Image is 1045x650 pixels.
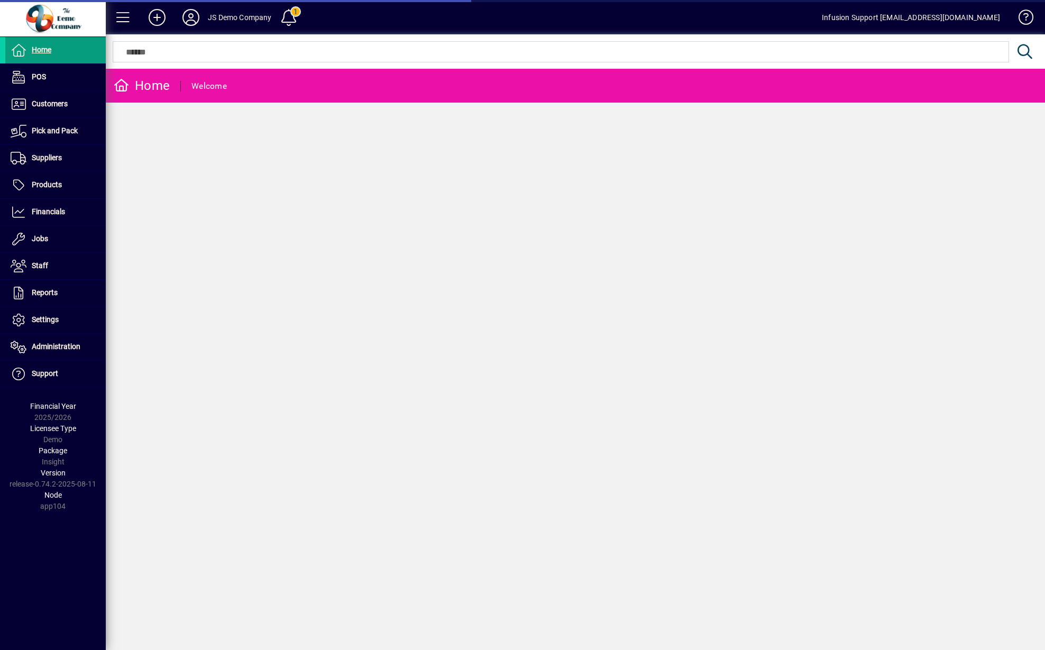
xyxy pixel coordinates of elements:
[32,126,78,135] span: Pick and Pack
[44,491,62,499] span: Node
[39,446,67,455] span: Package
[5,361,106,387] a: Support
[32,288,58,297] span: Reports
[5,280,106,306] a: Reports
[30,424,76,433] span: Licensee Type
[32,315,59,324] span: Settings
[174,8,208,27] button: Profile
[32,234,48,243] span: Jobs
[5,226,106,252] a: Jobs
[5,172,106,198] a: Products
[32,261,48,270] span: Staff
[5,118,106,144] a: Pick and Pack
[5,145,106,171] a: Suppliers
[1011,2,1032,36] a: Knowledge Base
[5,64,106,90] a: POS
[5,334,106,360] a: Administration
[32,153,62,162] span: Suppliers
[41,469,66,477] span: Version
[32,180,62,189] span: Products
[5,199,106,225] a: Financials
[32,207,65,216] span: Financials
[32,369,58,378] span: Support
[32,45,51,54] span: Home
[191,78,227,95] div: Welcome
[30,402,76,410] span: Financial Year
[114,77,170,94] div: Home
[208,9,272,26] div: JS Demo Company
[5,307,106,333] a: Settings
[5,253,106,279] a: Staff
[140,8,174,27] button: Add
[32,72,46,81] span: POS
[822,9,1000,26] div: Infusion Support [EMAIL_ADDRESS][DOMAIN_NAME]
[5,91,106,117] a: Customers
[32,99,68,108] span: Customers
[32,342,80,351] span: Administration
